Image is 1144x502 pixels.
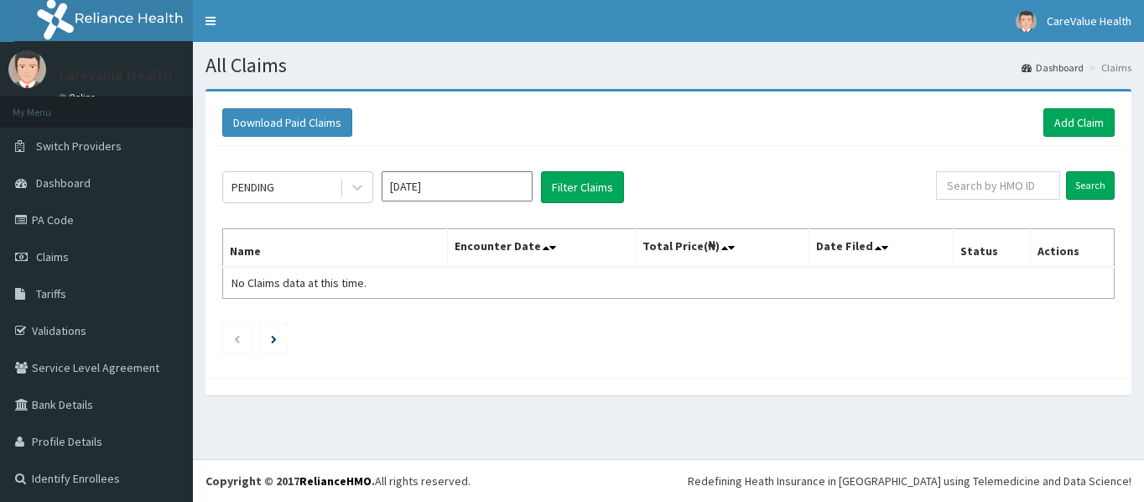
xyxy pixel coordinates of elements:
[231,275,367,290] span: No Claims data at this time.
[953,229,1030,268] th: Status
[205,55,1131,76] h1: All Claims
[809,229,953,268] th: Date Filed
[1016,11,1037,32] img: User Image
[1085,60,1131,75] li: Claims
[193,459,1144,502] footer: All rights reserved.
[8,50,46,88] img: User Image
[223,229,448,268] th: Name
[541,171,624,203] button: Filter Claims
[36,175,91,191] span: Dashboard
[59,68,172,83] p: CareValue Health
[635,229,809,268] th: Total Price(₦)
[36,286,66,301] span: Tariffs
[1031,229,1115,268] th: Actions
[36,139,122,154] span: Switch Providers
[688,473,1131,489] div: Redefining Heath Insurance in [GEOGRAPHIC_DATA] using Telemedicine and Data Science!
[447,229,635,268] th: Encounter Date
[1043,108,1115,137] a: Add Claim
[299,473,372,489] a: RelianceHMO
[205,473,375,489] strong: Copyright © 2017 .
[271,331,277,346] a: Next page
[1066,171,1115,200] input: Search
[233,331,241,346] a: Previous page
[59,92,99,103] a: Online
[1047,13,1131,29] span: CareValue Health
[222,108,352,137] button: Download Paid Claims
[936,171,1060,200] input: Search by HMO ID
[1022,60,1084,75] a: Dashboard
[36,249,69,264] span: Claims
[231,179,274,196] div: PENDING
[382,171,533,201] input: Select Month and Year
